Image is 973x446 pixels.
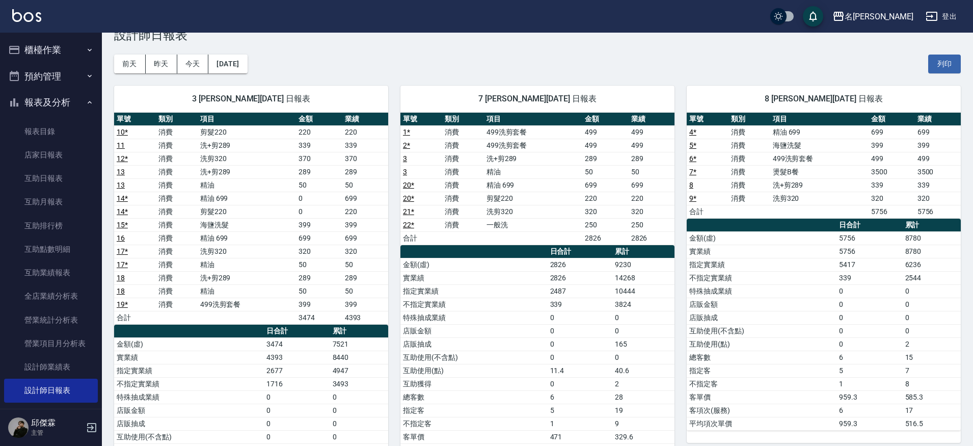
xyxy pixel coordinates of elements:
[869,178,914,192] td: 339
[4,308,98,332] a: 營業統計分析表
[836,337,903,351] td: 0
[442,205,484,218] td: 消費
[342,139,388,152] td: 339
[629,152,674,165] td: 289
[903,245,961,258] td: 8780
[114,113,388,325] table: a dense table
[770,165,869,178] td: 燙髮B餐
[629,205,674,218] td: 320
[548,337,612,351] td: 0
[156,178,198,192] td: 消費
[126,94,376,104] span: 3 [PERSON_NAME][DATE] 日報表
[198,284,296,298] td: 精油
[400,311,548,324] td: 特殊抽成業績
[828,6,917,27] button: 名[PERSON_NAME]
[903,231,961,245] td: 8780
[296,218,342,231] td: 399
[342,178,388,192] td: 50
[915,178,961,192] td: 339
[687,113,728,126] th: 單號
[612,364,674,377] td: 40.6
[548,284,612,298] td: 2487
[836,311,903,324] td: 0
[548,377,612,390] td: 0
[915,192,961,205] td: 320
[770,113,869,126] th: 項目
[117,274,125,282] a: 18
[296,192,342,205] td: 0
[330,337,388,351] td: 7521
[582,218,628,231] td: 250
[687,258,836,271] td: 指定實業績
[915,113,961,126] th: 業績
[548,404,612,417] td: 5
[582,152,628,165] td: 289
[330,417,388,430] td: 0
[117,181,125,189] a: 13
[264,404,330,417] td: 0
[296,245,342,258] td: 320
[4,355,98,379] a: 設計師業績表
[687,245,836,258] td: 實業績
[836,324,903,337] td: 0
[114,337,264,351] td: 金額(虛)
[612,417,674,430] td: 9
[903,284,961,298] td: 0
[400,113,674,245] table: a dense table
[114,55,146,73] button: 前天
[922,7,961,26] button: 登出
[903,377,961,390] td: 8
[198,205,296,218] td: 剪髮220
[114,364,264,377] td: 指定實業績
[198,125,296,139] td: 剪髮220
[903,298,961,311] td: 0
[156,205,198,218] td: 消費
[342,258,388,271] td: 50
[296,311,342,324] td: 3474
[198,218,296,231] td: 海鹽洗髮
[582,113,628,126] th: 金額
[342,192,388,205] td: 699
[728,152,770,165] td: 消費
[629,178,674,192] td: 699
[400,284,548,298] td: 指定實業績
[582,205,628,218] td: 320
[836,258,903,271] td: 5417
[156,258,198,271] td: 消費
[484,139,583,152] td: 499洗剪套餐
[484,152,583,165] td: 洗+剪289
[342,205,388,218] td: 220
[484,192,583,205] td: 剪髮220
[342,165,388,178] td: 289
[4,63,98,90] button: 預約管理
[114,404,264,417] td: 店販金額
[264,377,330,390] td: 1716
[4,190,98,214] a: 互助月報表
[8,417,29,438] img: Person
[400,351,548,364] td: 互助使用(不含點)
[330,404,388,417] td: 0
[400,430,548,443] td: 客單價
[836,219,903,232] th: 日合計
[400,113,442,126] th: 單號
[146,55,177,73] button: 昨天
[903,271,961,284] td: 2544
[629,165,674,178] td: 50
[342,245,388,258] td: 320
[400,271,548,284] td: 實業績
[330,390,388,404] td: 0
[198,192,296,205] td: 精油 699
[296,205,342,218] td: 0
[400,364,548,377] td: 互助使用(點)
[612,311,674,324] td: 0
[156,298,198,311] td: 消費
[4,403,98,426] a: 設計師業績分析表
[629,139,674,152] td: 499
[903,311,961,324] td: 0
[342,311,388,324] td: 4393
[4,89,98,116] button: 報表及分析
[264,325,330,338] th: 日合計
[582,178,628,192] td: 699
[612,284,674,298] td: 10444
[484,125,583,139] td: 499洗剪套餐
